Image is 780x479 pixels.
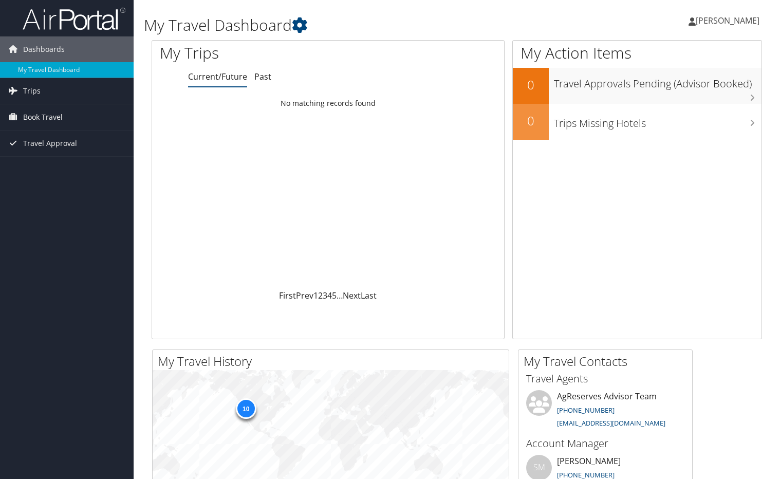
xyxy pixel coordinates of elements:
[526,372,684,386] h3: Travel Agents
[23,78,41,104] span: Trips
[144,14,561,36] h1: My Travel Dashboard
[337,290,343,301] span: …
[513,112,549,130] h2: 0
[23,104,63,130] span: Book Travel
[513,76,549,94] h2: 0
[332,290,337,301] a: 5
[23,7,125,31] img: airportal-logo.png
[696,15,759,26] span: [PERSON_NAME]
[557,406,615,415] a: [PHONE_NUMBER]
[343,290,361,301] a: Next
[158,353,509,370] h2: My Travel History
[254,71,271,82] a: Past
[689,5,770,36] a: [PERSON_NAME]
[557,418,665,428] a: [EMAIL_ADDRESS][DOMAIN_NAME]
[318,290,323,301] a: 2
[521,390,690,432] li: AgReserves Advisor Team
[296,290,313,301] a: Prev
[23,36,65,62] span: Dashboards
[524,353,692,370] h2: My Travel Contacts
[554,71,762,91] h3: Travel Approvals Pending (Advisor Booked)
[23,131,77,156] span: Travel Approval
[160,42,349,64] h1: My Trips
[526,436,684,451] h3: Account Manager
[279,290,296,301] a: First
[188,71,247,82] a: Current/Future
[361,290,377,301] a: Last
[235,398,256,419] div: 10
[313,290,318,301] a: 1
[554,111,762,131] h3: Trips Missing Hotels
[323,290,327,301] a: 3
[513,104,762,140] a: 0Trips Missing Hotels
[513,68,762,104] a: 0Travel Approvals Pending (Advisor Booked)
[513,42,762,64] h1: My Action Items
[327,290,332,301] a: 4
[152,94,504,113] td: No matching records found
